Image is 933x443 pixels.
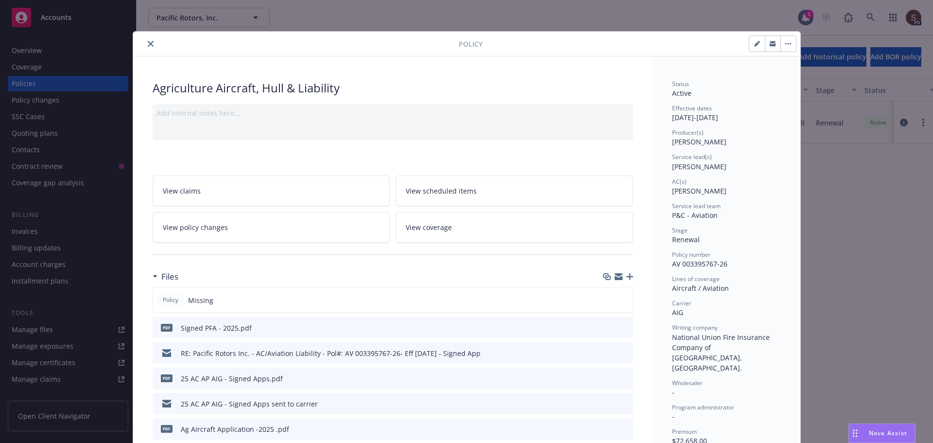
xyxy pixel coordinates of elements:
button: close [145,38,156,50]
div: Ag Aircraft Application -2025 .pdf [181,424,289,434]
div: Add internal notes here... [156,108,629,118]
span: Renewal [672,235,700,244]
button: download file [605,348,613,358]
span: Premium [672,427,697,436]
span: Policy number [672,250,710,259]
span: Status [672,80,689,88]
button: download file [605,424,613,434]
div: Signed PFA - 2025.pdf [181,323,252,333]
span: Stage [672,226,688,234]
span: Producer(s) [672,128,704,137]
span: pdf [161,374,173,382]
a: View scheduled items [396,176,633,206]
span: Policy [161,296,180,304]
button: Nova Assist [848,424,916,443]
button: download file [605,373,613,384]
span: AV 003395767-26 [672,259,727,268]
span: Writing company [672,323,718,332]
div: 25 AC AP AIG - Signed Apps.pdf [181,373,283,384]
span: Missing [188,295,213,305]
span: View coverage [406,222,452,232]
span: Wholesaler [672,379,703,387]
div: Files [153,270,178,283]
a: View coverage [396,212,633,243]
span: - [672,388,674,397]
div: Drag to move [849,424,861,443]
span: Program administrator [672,403,734,411]
span: National Union Fire Insurance Company of [GEOGRAPHIC_DATA], [GEOGRAPHIC_DATA]. [672,333,772,372]
span: View scheduled items [406,186,477,196]
span: Lines of coverage [672,275,720,283]
span: [PERSON_NAME] [672,162,726,171]
span: Carrier [672,299,691,307]
button: preview file [621,323,629,333]
span: [PERSON_NAME] [672,137,726,146]
span: [PERSON_NAME] [672,186,726,195]
button: download file [605,399,613,409]
span: Aircraft / Aviation [672,284,729,293]
span: Nova Assist [869,429,907,437]
span: AC(s) [672,177,687,186]
span: Policy [459,39,483,49]
button: preview file [621,373,629,384]
span: AIG [672,308,683,317]
span: View policy changes [163,222,228,232]
button: preview file [621,399,629,409]
div: 25 AC AP AIG - Signed Apps sent to carrier [181,399,318,409]
h3: Files [161,270,178,283]
button: download file [605,323,613,333]
button: preview file [621,348,629,358]
div: [DATE] - [DATE] [672,104,781,123]
a: View policy changes [153,212,390,243]
div: RE: Pacific Rotors Inc. - AC/Aviation Liability - Pol#: AV 003395767-26- Eff [DATE] - Signed App [181,348,481,358]
span: Service lead team [672,202,721,210]
span: View claims [163,186,201,196]
span: pdf [161,324,173,331]
span: Active [672,89,691,98]
span: Effective dates [672,104,712,112]
div: Agriculture Aircraft, Hull & Liability [153,80,633,96]
button: preview file [621,424,629,434]
a: View claims [153,176,390,206]
span: - [672,412,674,421]
span: pdf [161,425,173,432]
span: P&C - Aviation [672,211,718,220]
span: Service lead(s) [672,153,712,161]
